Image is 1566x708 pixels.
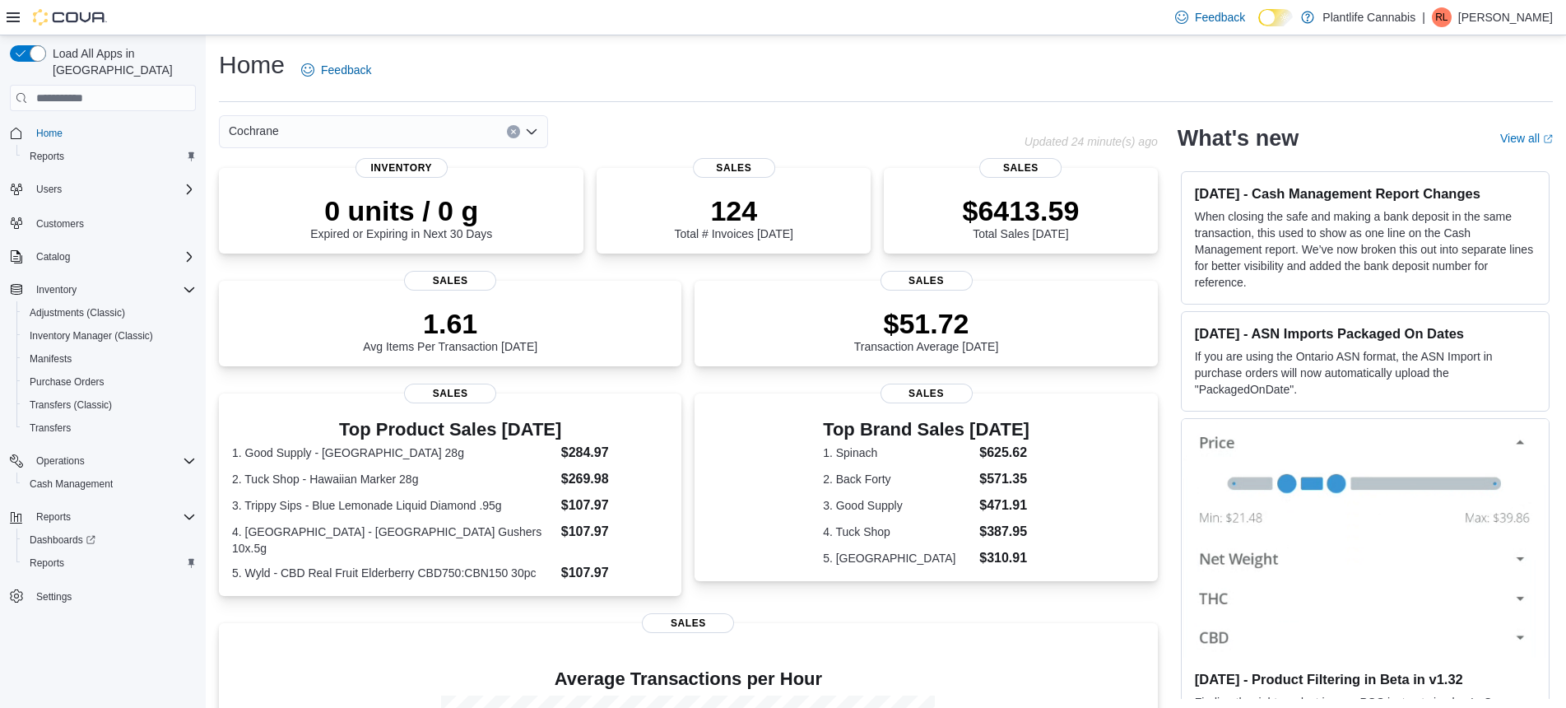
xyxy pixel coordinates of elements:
[36,127,63,140] span: Home
[1258,9,1293,26] input: Dark Mode
[310,194,492,240] div: Expired or Expiring in Next 30 Days
[1169,1,1252,34] a: Feedback
[30,212,196,233] span: Customers
[1258,26,1259,27] span: Dark Mode
[30,280,196,300] span: Inventory
[1178,125,1299,151] h2: What's new
[30,352,72,366] span: Manifests
[23,395,196,415] span: Transfers (Classic)
[23,372,196,392] span: Purchase Orders
[1195,185,1536,202] h3: [DATE] - Cash Management Report Changes
[30,451,91,471] button: Operations
[30,586,196,607] span: Settings
[30,533,95,547] span: Dashboards
[404,271,496,291] span: Sales
[979,496,1029,515] dd: $471.91
[23,530,196,550] span: Dashboards
[23,349,78,369] a: Manifests
[979,469,1029,489] dd: $571.35
[232,565,555,581] dt: 5. Wyld - CBD Real Fruit Elderberry CBD750:CBN150 30pc
[962,194,1079,240] div: Total Sales [DATE]
[3,449,202,473] button: Operations
[561,443,669,463] dd: $284.97
[23,474,196,494] span: Cash Management
[823,471,973,487] dt: 2. Back Forty
[36,454,85,468] span: Operations
[561,522,669,542] dd: $107.97
[3,121,202,145] button: Home
[675,194,793,240] div: Total # Invoices [DATE]
[30,123,69,143] a: Home
[16,301,202,324] button: Adjustments (Classic)
[232,669,1145,689] h4: Average Transactions per Hour
[10,114,196,651] nav: Complex example
[30,179,68,199] button: Users
[561,469,669,489] dd: $269.98
[525,125,538,138] button: Open list of options
[3,245,202,268] button: Catalog
[3,178,202,201] button: Users
[30,179,196,199] span: Users
[881,271,973,291] span: Sales
[16,417,202,440] button: Transfers
[30,507,77,527] button: Reports
[23,530,102,550] a: Dashboards
[30,214,91,234] a: Customers
[404,384,496,403] span: Sales
[823,524,973,540] dt: 4. Tuck Shop
[30,477,113,491] span: Cash Management
[23,349,196,369] span: Manifests
[23,395,118,415] a: Transfers (Classic)
[3,278,202,301] button: Inventory
[980,158,1062,178] span: Sales
[1422,7,1425,27] p: |
[16,145,202,168] button: Reports
[36,183,62,196] span: Users
[823,550,973,566] dt: 5. [GEOGRAPHIC_DATA]
[30,247,196,267] span: Catalog
[36,590,72,603] span: Settings
[1025,135,1158,148] p: Updated 24 minute(s) ago
[30,451,196,471] span: Operations
[232,497,555,514] dt: 3. Trippy Sips - Blue Lemonade Liquid Diamond .95g
[881,384,973,403] span: Sales
[232,471,555,487] dt: 2. Tuck Shop - Hawaiian Marker 28g
[46,45,196,78] span: Load All Apps in [GEOGRAPHIC_DATA]
[675,194,793,227] p: 124
[3,505,202,529] button: Reports
[642,613,734,633] span: Sales
[3,585,202,608] button: Settings
[16,324,202,347] button: Inventory Manager (Classic)
[23,303,132,323] a: Adjustments (Classic)
[229,121,279,141] span: Cochrane
[561,496,669,515] dd: $107.97
[693,158,775,178] span: Sales
[1543,134,1553,144] svg: External link
[23,326,196,346] span: Inventory Manager (Classic)
[962,194,1079,227] p: $6413.59
[3,211,202,235] button: Customers
[30,557,64,570] span: Reports
[23,147,196,166] span: Reports
[16,473,202,496] button: Cash Management
[23,372,111,392] a: Purchase Orders
[232,524,555,557] dt: 4. [GEOGRAPHIC_DATA] - [GEOGRAPHIC_DATA] Gushers 10x.5g
[16,370,202,394] button: Purchase Orders
[854,307,999,340] p: $51.72
[36,283,77,296] span: Inventory
[1195,348,1536,398] p: If you are using the Ontario ASN format, the ASN Import in purchase orders will now automatically...
[23,418,196,438] span: Transfers
[321,62,371,78] span: Feedback
[823,420,1029,440] h3: Top Brand Sales [DATE]
[23,303,196,323] span: Adjustments (Classic)
[232,445,555,461] dt: 1. Good Supply - [GEOGRAPHIC_DATA] 28g
[363,307,537,353] div: Avg Items Per Transaction [DATE]
[30,507,196,527] span: Reports
[355,158,448,178] span: Inventory
[30,123,196,143] span: Home
[16,394,202,417] button: Transfers (Classic)
[30,375,105,389] span: Purchase Orders
[30,247,77,267] button: Catalog
[979,522,1029,542] dd: $387.95
[979,443,1029,463] dd: $625.62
